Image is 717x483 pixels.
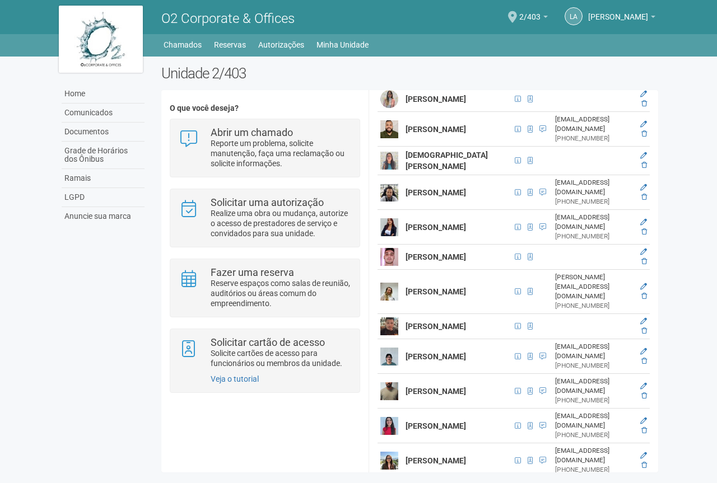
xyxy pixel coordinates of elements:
strong: [PERSON_NAME] [406,352,466,361]
img: user.png [380,417,398,435]
strong: [PERSON_NAME] [406,287,466,296]
a: Excluir membro [641,257,647,265]
a: Editar membro [640,90,647,98]
div: [PHONE_NUMBER] [555,301,632,311]
div: [PHONE_NUMBER] [555,197,632,207]
img: user.png [380,452,398,470]
h2: Unidade 2/403 [161,65,658,82]
a: Editar membro [640,452,647,459]
a: Chamados [164,37,202,53]
div: [EMAIL_ADDRESS][DOMAIN_NAME] [555,342,632,361]
a: Fazer uma reserva Reserve espaços como salas de reunião, auditórios ou áreas comum do empreendime... [179,268,351,308]
a: Excluir membro [641,392,647,400]
a: Ramais [62,169,145,188]
img: user.png [380,317,398,335]
img: user.png [380,283,398,301]
strong: Solicitar cartão de acesso [211,336,325,348]
p: Reserve espaços como salas de reunião, auditórios ou áreas comum do empreendimento. [211,278,351,308]
strong: [PERSON_NAME] [406,188,466,197]
a: Excluir membro [641,228,647,236]
div: [PHONE_NUMBER] [555,232,632,241]
a: Editar membro [640,120,647,128]
a: Comunicados [62,104,145,123]
img: user.png [380,152,398,170]
div: [EMAIL_ADDRESS][DOMAIN_NAME] [555,213,632,232]
div: [PHONE_NUMBER] [555,430,632,440]
h4: O que você deseja? [170,104,360,112]
a: Minha Unidade [316,37,369,53]
img: user.png [380,90,398,108]
a: 2/403 [519,14,548,23]
img: user.png [380,248,398,266]
a: Documentos [62,123,145,142]
a: Reservas [214,37,246,53]
span: Luísa Antunes de Mesquita [588,2,648,21]
div: [PHONE_NUMBER] [555,134,632,143]
a: Abrir um chamado Reporte um problema, solicite manutenção, faça uma reclamação ou solicite inform... [179,128,351,168]
div: [PHONE_NUMBER] [555,361,632,371]
strong: Solicitar uma autorização [211,196,324,208]
div: [EMAIL_ADDRESS][DOMAIN_NAME] [555,178,632,197]
a: Editar membro [640,382,647,390]
a: Editar membro [640,218,647,226]
strong: [PERSON_NAME] [406,95,466,104]
a: Excluir membro [641,130,647,138]
strong: [PERSON_NAME] [406,322,466,331]
span: O2 Corporate & Offices [161,11,295,26]
div: [EMAIL_ADDRESS][DOMAIN_NAME] [555,115,632,134]
a: [PERSON_NAME] [588,14,655,23]
div: [EMAIL_ADDRESS][DOMAIN_NAME] [555,446,632,465]
a: Grade de Horários dos Ônibus [62,142,145,169]
a: Excluir membro [641,292,647,300]
img: user.png [380,218,398,236]
div: [EMAIL_ADDRESS][DOMAIN_NAME] [555,411,632,430]
strong: [PERSON_NAME] [406,223,466,232]
a: LGPD [62,188,145,207]
a: Solicitar cartão de acesso Solicite cartões de acesso para funcionários ou membros da unidade. [179,337,351,368]
a: Editar membro [640,283,647,290]
strong: [PERSON_NAME] [406,421,466,430]
div: [PERSON_NAME][EMAIL_ADDRESS][DOMAIN_NAME] [555,273,632,301]
strong: Abrir um chamado [211,126,293,138]
a: Home [62,85,145,104]
a: Editar membro [640,417,647,425]
span: 2/403 [519,2,541,21]
a: Editar membro [640,184,647,191]
img: user.png [380,120,398,138]
a: Excluir membro [641,193,647,201]
a: Excluir membro [641,461,647,469]
strong: [DEMOGRAPHIC_DATA][PERSON_NAME] [406,151,488,171]
a: Solicitar uma autorização Realize uma obra ou mudança, autorize o acesso de prestadores de serviç... [179,198,351,238]
a: Anuncie sua marca [62,207,145,226]
strong: [PERSON_NAME] [406,387,466,396]
a: Editar membro [640,248,647,256]
a: LA [565,7,583,25]
strong: [PERSON_NAME] [406,456,466,465]
p: Realize uma obra ou mudança, autorize o acesso de prestadores de serviço e convidados para sua un... [211,208,351,238]
strong: Fazer uma reserva [211,266,294,278]
a: Autorizações [258,37,304,53]
a: Excluir membro [641,161,647,169]
p: Reporte um problema, solicite manutenção, faça uma reclamação ou solicite informações. [211,138,351,168]
strong: [PERSON_NAME] [406,125,466,134]
a: Excluir membro [641,426,647,434]
p: Solicite cartões de acesso para funcionários ou membros da unidade. [211,348,351,368]
a: Excluir membro [641,100,647,107]
div: [PHONE_NUMBER] [555,465,632,475]
img: user.png [380,348,398,365]
img: user.png [380,382,398,400]
a: Editar membro [640,317,647,325]
img: logo.jpg [59,6,143,73]
div: [PHONE_NUMBER] [555,396,632,405]
a: Editar membro [640,152,647,160]
a: Excluir membro [641,327,647,335]
a: Editar membro [640,348,647,355]
a: Veja o tutorial [211,374,259,383]
div: [EMAIL_ADDRESS][DOMAIN_NAME] [555,377,632,396]
strong: [PERSON_NAME] [406,252,466,261]
a: Excluir membro [641,357,647,365]
img: user.png [380,184,398,201]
